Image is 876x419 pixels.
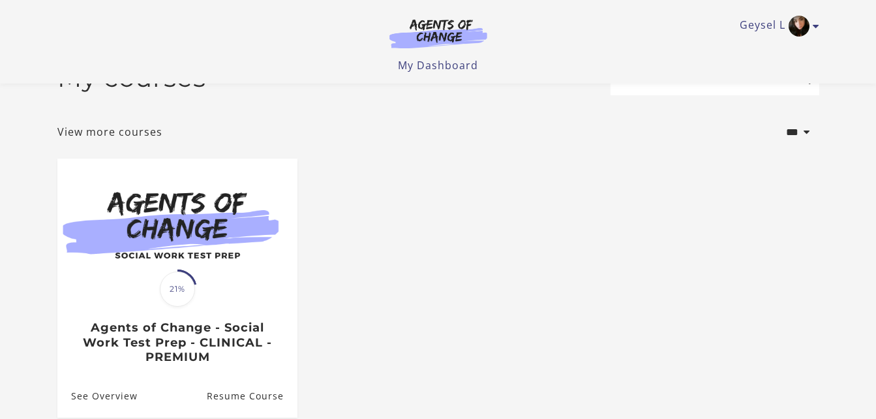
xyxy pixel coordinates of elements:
img: Agents of Change Logo [376,18,501,48]
a: My Dashboard [398,58,478,72]
span: 21% [160,272,195,307]
a: View more courses [57,124,162,140]
a: Agents of Change - Social Work Test Prep - CLINICAL - PREMIUM: Resume Course [206,375,297,417]
a: Toggle menu [740,16,813,37]
h2: My courses [57,63,206,93]
h3: Agents of Change - Social Work Test Prep - CLINICAL - PREMIUM [71,320,283,365]
a: Agents of Change - Social Work Test Prep - CLINICAL - PREMIUM: See Overview [57,375,138,417]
